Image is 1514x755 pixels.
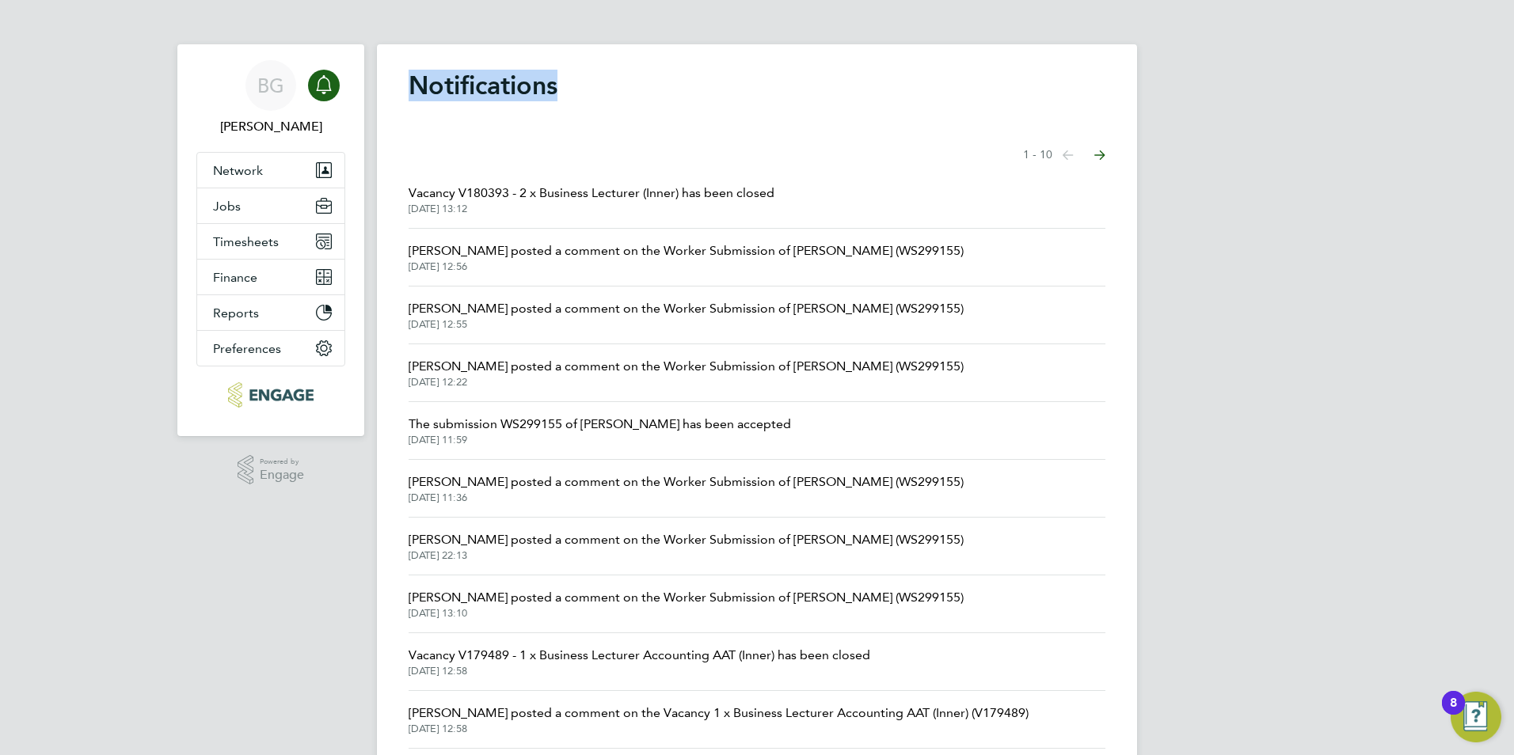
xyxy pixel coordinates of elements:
span: Preferences [213,341,281,356]
span: [PERSON_NAME] posted a comment on the Worker Submission of [PERSON_NAME] (WS299155) [409,588,964,607]
span: Reports [213,305,259,321]
span: Finance [213,270,257,285]
button: Open Resource Center, 8 new notifications [1451,692,1501,742]
span: Becky Green [196,117,345,136]
span: Network [213,163,263,178]
div: 8 [1450,703,1457,723]
span: The submission WS299155 of [PERSON_NAME] has been accepted [409,415,791,434]
button: Finance [197,260,344,294]
a: BG[PERSON_NAME] [196,60,345,136]
a: [PERSON_NAME] posted a comment on the Worker Submission of [PERSON_NAME] (WS299155)[DATE] 13:10 [409,588,964,620]
span: Vacancy V179489 - 1 x Business Lecturer Accounting AAT (Inner) has been closed [409,646,870,665]
a: [PERSON_NAME] posted a comment on the Worker Submission of [PERSON_NAME] (WS299155)[DATE] 12:22 [409,357,964,389]
a: Vacancy V180393 - 2 x Business Lecturer (Inner) has been closed[DATE] 13:12 [409,184,774,215]
a: [PERSON_NAME] posted a comment on the Worker Submission of [PERSON_NAME] (WS299155)[DATE] 11:36 [409,472,964,504]
button: Preferences [197,331,344,366]
a: [PERSON_NAME] posted a comment on the Worker Submission of [PERSON_NAME] (WS299155)[DATE] 22:13 [409,530,964,562]
button: Reports [197,295,344,330]
a: [PERSON_NAME] posted a comment on the Worker Submission of [PERSON_NAME] (WS299155)[DATE] 12:56 [409,241,964,273]
h1: Notifications [409,70,1105,101]
span: [DATE] 13:10 [409,607,964,620]
span: [DATE] 11:36 [409,491,964,504]
a: Vacancy V179489 - 1 x Business Lecturer Accounting AAT (Inner) has been closed[DATE] 12:58 [409,646,870,677]
span: [DATE] 11:59 [409,434,791,446]
nav: Main navigation [177,44,364,436]
a: [PERSON_NAME] posted a comment on the Vacancy 1 x Business Lecturer Accounting AAT (Inner) (V1794... [409,704,1029,735]
span: [PERSON_NAME] posted a comment on the Worker Submission of [PERSON_NAME] (WS299155) [409,357,964,376]
span: [PERSON_NAME] posted a comment on the Worker Submission of [PERSON_NAME] (WS299155) [409,530,964,549]
span: [DATE] 12:58 [409,723,1029,735]
a: [PERSON_NAME] posted a comment on the Worker Submission of [PERSON_NAME] (WS299155)[DATE] 12:55 [409,299,964,331]
span: Engage [260,469,304,482]
span: Timesheets [213,234,279,249]
span: [DATE] 12:56 [409,260,964,273]
a: Powered byEngage [238,455,305,485]
span: Vacancy V180393 - 2 x Business Lecturer (Inner) has been closed [409,184,774,203]
img: carbonrecruitment-logo-retina.png [228,382,313,408]
span: [PERSON_NAME] posted a comment on the Vacancy 1 x Business Lecturer Accounting AAT (Inner) (V179489) [409,704,1029,723]
button: Jobs [197,188,344,223]
span: [DATE] 12:55 [409,318,964,331]
span: Jobs [213,199,241,214]
span: [DATE] 22:13 [409,549,964,562]
button: Network [197,153,344,188]
span: BG [257,75,284,96]
a: Go to home page [196,382,345,408]
nav: Select page of notifications list [1023,139,1105,171]
span: [DATE] 12:58 [409,665,870,677]
span: [PERSON_NAME] posted a comment on the Worker Submission of [PERSON_NAME] (WS299155) [409,472,964,491]
span: [DATE] 13:12 [409,203,774,215]
span: Powered by [260,455,304,469]
span: 1 - 10 [1023,147,1052,163]
span: [DATE] 12:22 [409,376,964,389]
span: [PERSON_NAME] posted a comment on the Worker Submission of [PERSON_NAME] (WS299155) [409,299,964,318]
a: The submission WS299155 of [PERSON_NAME] has been accepted[DATE] 11:59 [409,415,791,446]
span: [PERSON_NAME] posted a comment on the Worker Submission of [PERSON_NAME] (WS299155) [409,241,964,260]
button: Timesheets [197,224,344,259]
